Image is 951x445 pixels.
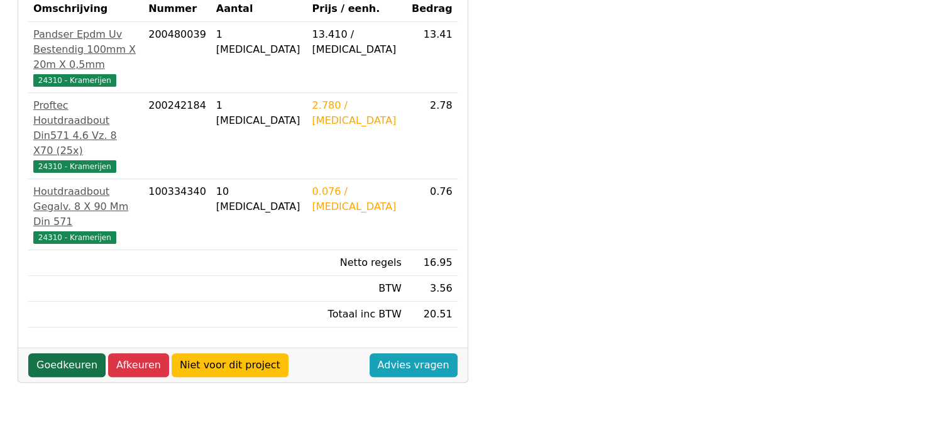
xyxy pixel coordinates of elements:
span: 24310 - Kramerijen [33,160,116,173]
td: 20.51 [407,302,458,327]
td: Totaal inc BTW [307,302,407,327]
a: Goedkeuren [28,353,106,377]
td: 200480039 [143,22,211,93]
td: 0.76 [407,179,458,250]
div: Proftec Houtdraadbout Din571 4.6 Vz. 8 X70 (25x) [33,98,138,158]
div: 13.410 / [MEDICAL_DATA] [312,27,402,57]
div: 10 [MEDICAL_DATA] [216,184,302,214]
td: 13.41 [407,22,458,93]
a: Pandser Epdm Uv Bestendig 100mm X 20m X 0,5mm24310 - Kramerijen [33,27,138,87]
td: 200242184 [143,93,211,179]
div: 0.076 / [MEDICAL_DATA] [312,184,402,214]
div: 2.780 / [MEDICAL_DATA] [312,98,402,128]
div: Pandser Epdm Uv Bestendig 100mm X 20m X 0,5mm [33,27,138,72]
a: Proftec Houtdraadbout Din571 4.6 Vz. 8 X70 (25x)24310 - Kramerijen [33,98,138,173]
td: Netto regels [307,250,407,276]
a: Houtdraadbout Gegalv. 8 X 90 Mm Din 57124310 - Kramerijen [33,184,138,244]
span: 24310 - Kramerijen [33,231,116,244]
td: 100334340 [143,179,211,250]
td: 16.95 [407,250,458,276]
a: Afkeuren [108,353,169,377]
a: Advies vragen [370,353,458,377]
div: Houtdraadbout Gegalv. 8 X 90 Mm Din 571 [33,184,138,229]
a: Niet voor dit project [172,353,289,377]
td: BTW [307,276,407,302]
div: 1 [MEDICAL_DATA] [216,27,302,57]
td: 2.78 [407,93,458,179]
td: 3.56 [407,276,458,302]
div: 1 [MEDICAL_DATA] [216,98,302,128]
span: 24310 - Kramerijen [33,74,116,87]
